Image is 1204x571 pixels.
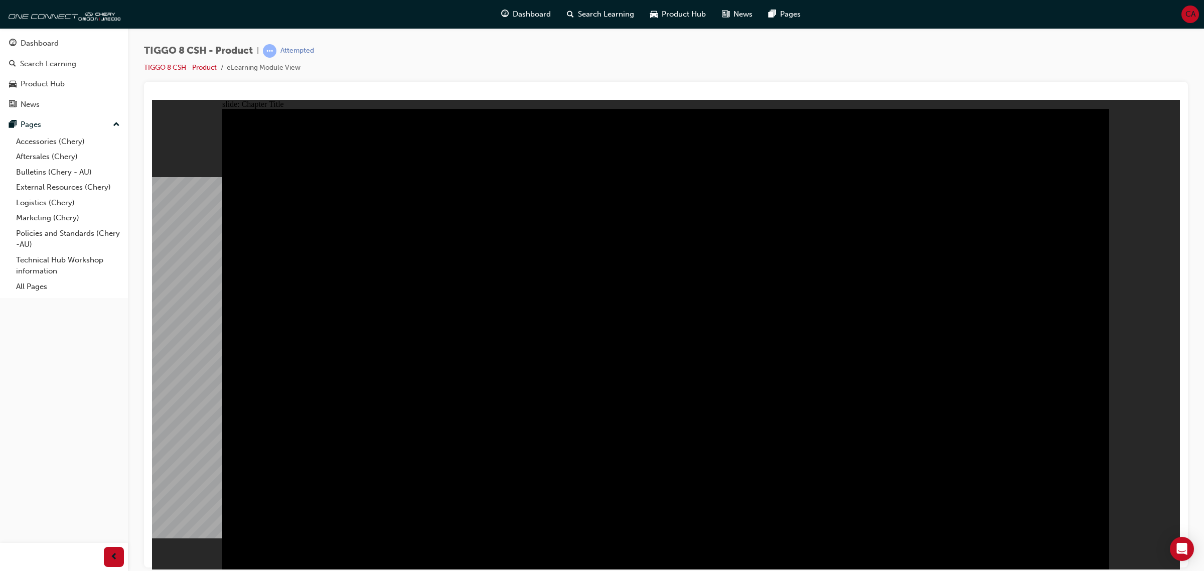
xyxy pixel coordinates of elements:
span: TIGGO 8 CSH - Product [144,45,253,57]
a: All Pages [12,279,124,295]
li: eLearning Module View [227,62,300,74]
a: Logistics (Chery) [12,195,124,211]
a: Accessories (Chery) [12,134,124,150]
img: oneconnect [5,4,120,24]
span: prev-icon [110,551,118,563]
span: learningRecordVerb_ATTEMPT-icon [263,44,276,58]
div: Dashboard [21,38,59,49]
a: Aftersales (Chery) [12,149,124,165]
span: search-icon [567,8,574,21]
span: car-icon [9,80,17,89]
div: News [21,99,40,110]
span: guage-icon [501,8,509,21]
div: Pages [21,119,41,130]
a: News [4,95,124,114]
span: up-icon [113,118,120,131]
a: Bulletins (Chery - AU) [12,165,124,180]
button: Pages [4,115,124,134]
span: News [733,9,753,20]
a: Policies and Standards (Chery -AU) [12,226,124,252]
div: Search Learning [20,58,76,70]
button: CA [1181,6,1199,23]
div: Attempted [280,46,314,56]
a: Technical Hub Workshop information [12,252,124,279]
span: Pages [780,9,801,20]
a: search-iconSearch Learning [559,4,642,25]
a: car-iconProduct Hub [642,4,714,25]
a: pages-iconPages [761,4,809,25]
span: | [257,45,259,57]
span: Search Learning [578,9,634,20]
span: Dashboard [513,9,551,20]
a: guage-iconDashboard [493,4,559,25]
span: Product Hub [662,9,706,20]
a: Marketing (Chery) [12,210,124,226]
a: Search Learning [4,55,124,73]
span: search-icon [9,60,16,69]
a: news-iconNews [714,4,761,25]
a: Product Hub [4,75,124,93]
span: news-icon [9,100,17,109]
a: Dashboard [4,34,124,53]
div: Product Hub [21,78,65,90]
span: car-icon [650,8,658,21]
span: pages-icon [769,8,776,21]
button: DashboardSearch LearningProduct HubNews [4,32,124,115]
span: CA [1185,9,1195,20]
a: TIGGO 8 CSH - Product [144,63,217,72]
span: guage-icon [9,39,17,48]
a: External Resources (Chery) [12,180,124,195]
span: pages-icon [9,120,17,129]
div: Open Intercom Messenger [1170,537,1194,561]
span: news-icon [722,8,729,21]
